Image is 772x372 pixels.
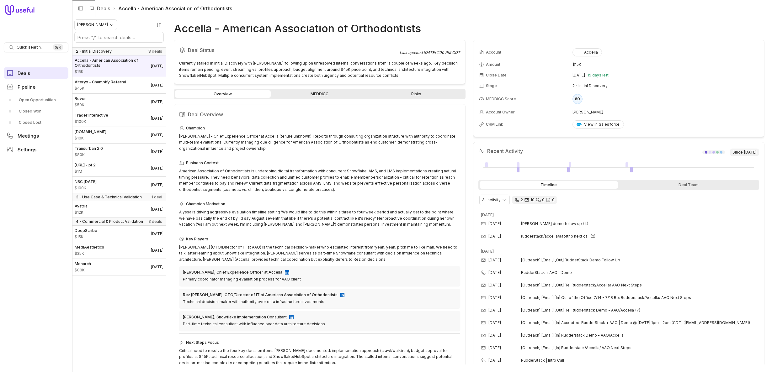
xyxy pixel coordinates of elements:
[4,67,68,79] a: Deals
[572,73,585,78] time: [DATE]
[488,345,501,350] time: [DATE]
[179,124,460,132] div: Champion
[18,147,36,152] span: Settings
[179,348,460,366] div: Critical need to resolve the four key decision items [PERSON_NAME] documented: implementation app...
[488,270,501,275] time: [DATE]
[75,251,104,256] span: Amount
[75,152,103,157] span: Amount
[744,150,757,155] time: [DATE]
[75,86,126,91] span: Amount
[486,73,507,78] span: Close Date
[151,116,163,121] time: Deal Close Date
[488,333,501,338] time: [DATE]
[521,234,589,239] span: rudderstack/accella/aaortho next call
[183,315,287,320] div: [PERSON_NAME], Snowflake Implementation Consultant
[179,133,460,152] div: [PERSON_NAME] - Chief Experience Officer at Accella (tenure unknown). Reports through consulting ...
[486,83,497,88] span: Stage
[486,62,500,67] span: Amount
[183,270,282,275] div: [PERSON_NAME], Chief Experience Officer at Accella
[183,292,338,297] div: Rez [PERSON_NAME], CTO/Director of IT at American Association of Orthodontists
[577,50,598,55] div: Accella
[4,118,68,128] a: Closed Lost
[183,299,456,305] div: Technical decision-maker with authority over data infrastructure investments
[75,119,108,124] span: Amount
[174,25,421,32] h1: Accella - American Association of Orthodontists
[72,144,166,160] a: Transurban 2.0$80K[DATE]
[486,50,501,55] span: Account
[151,207,163,212] time: Deal Close Date
[179,209,460,228] div: Alyssa is driving aggressive evaluation timeline stating 'We would like to do this within a three...
[72,94,166,110] a: Rover$50K[DATE]
[480,181,618,189] div: Timeline
[488,221,501,226] time: [DATE]
[619,181,758,189] div: Deal Team
[179,235,460,243] div: Key Players
[75,268,91,273] span: Amount
[75,32,163,42] input: Search deals by name
[577,122,620,127] div: View in Salesforce
[75,102,86,107] span: Amount
[4,106,68,116] a: Closed Won
[488,308,501,313] time: [DATE]
[151,64,163,69] time: Deal Close Date
[179,159,460,167] div: Business Context
[151,149,163,154] time: Deal Close Date
[72,55,166,77] a: Accella - American Association of Orthodontists$15K[DATE]
[76,219,143,224] span: 4 - Commercial & Product Validation
[72,226,166,242] a: DeepScribe$15K[DATE]
[486,110,515,115] span: Account Owner
[183,321,456,327] div: Part-time technical consultant with influence over data architecture decisions
[75,210,88,215] span: Amount
[75,58,151,68] span: Accella - American Association of Orthodontists
[4,95,68,105] a: Open Opportunities
[521,320,750,325] span: [Outreach] [Email] [In] Accepted: RudderStack + AAO | Demo @ [DATE] 1pm - 2pm (CDT) ([EMAIL_ADDRE...
[521,283,642,288] span: [Outreach] [Email] [Out] Re: Rudderstack/Accella/ AAO Next Steps
[635,308,640,313] span: 7 emails in thread
[521,358,749,363] span: RudderStack | Intro Call
[521,221,582,226] span: [PERSON_NAME] demo follow up
[75,186,97,191] span: Amount
[179,45,400,55] h2: Deal Status
[18,85,35,89] span: Pipeline
[17,45,44,50] span: Quick search...
[486,97,516,102] span: MEDDICC Score
[97,5,110,12] a: Deals
[72,177,166,193] a: NBC [DATE]$100K[DATE]
[481,212,494,217] time: [DATE]
[488,295,501,300] time: [DATE]
[72,259,166,275] a: Monarch$80K[DATE]
[75,136,106,141] span: Amount
[423,50,460,55] time: [DATE] 1:00 PM CDT
[512,196,557,204] div: 2 calls and 10 email threads
[521,345,631,350] span: [Outreach] [Email] [In] Rudderstack/Accella/ AAO Next Steps
[151,265,163,270] time: Deal Close Date
[481,249,494,254] time: [DATE]
[113,5,232,12] li: Accella - American Association of Orthodontists
[179,109,460,119] h2: Deal Overview
[72,127,166,143] a: [DOMAIN_NAME]$10K[DATE]
[75,69,151,74] span: Amount
[179,244,460,263] div: [PERSON_NAME] (CTO/Director of IT at AAO) is the technical decision-maker who escalated interest ...
[18,134,39,138] span: Meetings
[151,248,163,253] time: Deal Close Date
[179,60,460,79] div: Currently stalled in Initial Discovery with [PERSON_NAME] following up on unresolved internal con...
[75,163,96,168] span: [URL] - pt 2
[572,107,759,117] td: [PERSON_NAME]
[175,90,271,98] a: Overview
[4,130,68,141] a: Meetings
[488,258,501,263] time: [DATE]
[478,147,523,155] h2: Recent Activity
[151,166,163,171] time: Deal Close Date
[75,179,97,184] span: NBC [DATE]
[521,258,620,263] span: [Outreach] [Email] [Out] RudderStack Demo Follow Up
[583,221,588,226] span: 4 emails in thread
[151,83,163,88] time: Deal Close Date
[4,144,68,155] a: Settings
[486,122,503,127] span: CRM Link
[588,73,609,78] span: 15 days left
[400,50,460,55] div: Last updated
[75,146,103,151] span: Transurban 2.0
[75,234,97,239] span: Amount
[289,315,294,319] img: LinkedIn
[75,113,108,118] span: Trader Interactive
